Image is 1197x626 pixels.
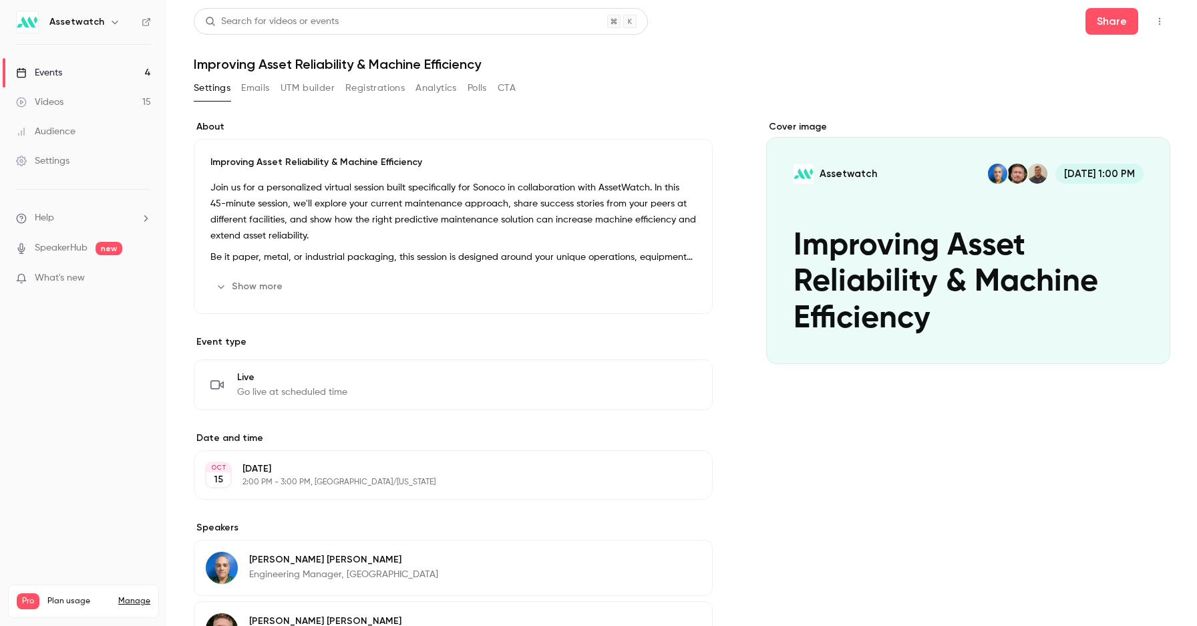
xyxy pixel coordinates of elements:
div: Search for videos or events [205,15,339,29]
li: help-dropdown-opener [16,211,151,225]
button: Polls [468,77,487,99]
label: Cover image [766,120,1170,134]
span: Plan usage [47,596,110,607]
div: Events [16,66,62,80]
button: Emails [241,77,269,99]
button: Analytics [415,77,457,99]
label: About [194,120,713,134]
p: 15 [214,473,223,486]
p: [PERSON_NAME] [PERSON_NAME] [249,553,438,567]
img: Assetwatch [17,11,38,33]
div: Settings [16,154,69,168]
span: new [96,242,122,255]
button: Registrations [345,77,405,99]
button: Settings [194,77,230,99]
span: Live [237,371,347,384]
button: CTA [498,77,516,99]
div: Jeff Watson[PERSON_NAME] [PERSON_NAME]Engineering Manager, [GEOGRAPHIC_DATA] [194,540,713,596]
span: Help [35,211,54,225]
span: Pro [17,593,39,609]
p: Join us for a personalized virtual session built specifically for Sonoco in collaboration with As... [210,180,696,244]
span: Go live at scheduled time [237,385,347,399]
h6: Assetwatch [49,15,104,29]
div: OCT [206,463,230,472]
a: Manage [118,596,150,607]
iframe: Noticeable Trigger [135,273,151,285]
span: What's new [35,271,85,285]
p: Improving Asset Reliability & Machine Efficiency [210,156,696,169]
button: UTM builder [281,77,335,99]
button: Share [1085,8,1138,35]
h1: Improving Asset Reliability & Machine Efficiency [194,56,1170,72]
div: Audience [16,125,75,138]
img: Jeff Watson [206,552,238,584]
p: Event type [194,335,713,349]
section: Cover image [766,120,1170,364]
div: Videos [16,96,63,109]
p: [DATE] [242,462,642,476]
p: 2:00 PM - 3:00 PM, [GEOGRAPHIC_DATA]/[US_STATE] [242,477,642,488]
a: SpeakerHub [35,241,88,255]
label: Date and time [194,432,713,445]
button: Show more [210,276,291,297]
label: Speakers [194,521,713,534]
p: Be it paper, metal, or industrial packaging, this session is designed around your unique operatio... [210,249,696,265]
p: Engineering Manager, [GEOGRAPHIC_DATA] [249,568,438,581]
